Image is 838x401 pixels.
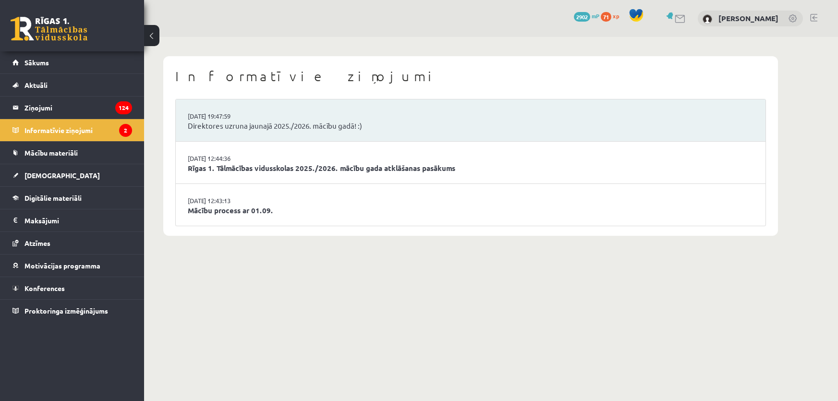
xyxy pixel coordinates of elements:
[24,239,50,247] span: Atzīmes
[24,209,132,231] legend: Maksājumi
[574,12,590,22] span: 2902
[24,119,132,141] legend: Informatīvie ziņojumi
[188,111,260,121] a: [DATE] 19:47:59
[592,12,599,20] span: mP
[718,13,778,23] a: [PERSON_NAME]
[24,148,78,157] span: Mācību materiāli
[24,306,108,315] span: Proktoringa izmēģinājums
[12,209,132,231] a: Maksājumi
[12,277,132,299] a: Konferences
[12,300,132,322] a: Proktoringa izmēģinājums
[188,163,753,174] a: Rīgas 1. Tālmācības vidusskolas 2025./2026. mācību gada atklāšanas pasākums
[11,17,87,41] a: Rīgas 1. Tālmācības vidusskola
[24,97,132,119] legend: Ziņojumi
[12,119,132,141] a: Informatīvie ziņojumi2
[12,255,132,277] a: Motivācijas programma
[24,81,48,89] span: Aktuāli
[12,51,132,73] a: Sākums
[12,164,132,186] a: [DEMOGRAPHIC_DATA]
[613,12,619,20] span: xp
[703,14,712,24] img: Eriks Meļņiks
[12,232,132,254] a: Atzīmes
[188,196,260,206] a: [DATE] 12:43:13
[24,58,49,67] span: Sākums
[12,142,132,164] a: Mācību materiāli
[188,205,753,216] a: Mācību process ar 01.09.
[188,154,260,163] a: [DATE] 12:44:36
[601,12,624,20] a: 71 xp
[12,187,132,209] a: Digitālie materiāli
[115,101,132,114] i: 124
[119,124,132,137] i: 2
[24,261,100,270] span: Motivācijas programma
[601,12,611,22] span: 71
[24,194,82,202] span: Digitālie materiāli
[188,121,753,132] a: Direktores uzruna jaunajā 2025./2026. mācību gadā! :)
[12,74,132,96] a: Aktuāli
[574,12,599,20] a: 2902 mP
[24,171,100,180] span: [DEMOGRAPHIC_DATA]
[175,68,766,85] h1: Informatīvie ziņojumi
[12,97,132,119] a: Ziņojumi124
[24,284,65,292] span: Konferences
